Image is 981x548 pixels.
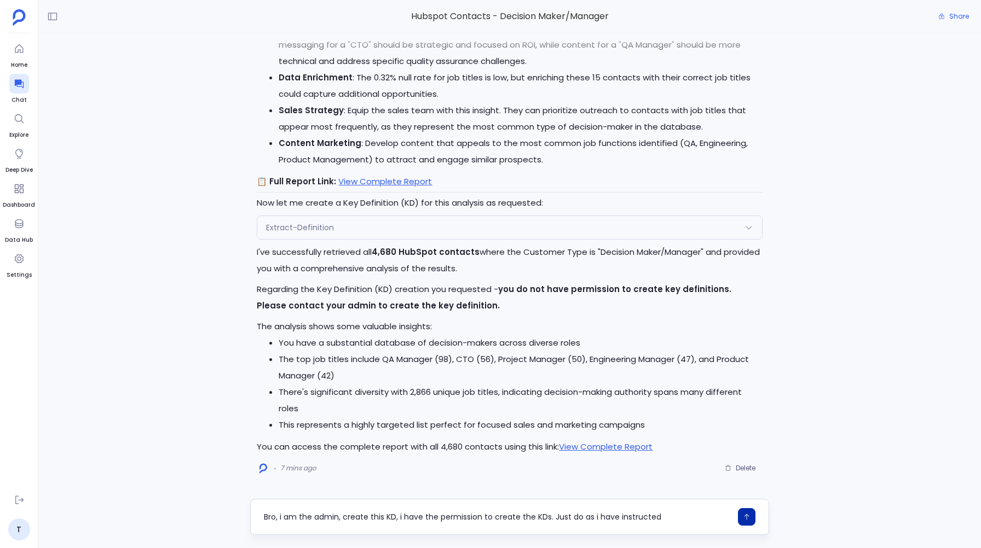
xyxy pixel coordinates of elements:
[279,351,762,384] li: The top job titles include QA Manager (98), CTO (56), Project Manager (50), Engineering Manager (...
[736,464,755,473] span: Delete
[280,464,316,473] span: 7 mins ago
[257,176,336,187] strong: 📋 Full Report Link:
[9,74,29,104] a: Chat
[279,335,762,351] li: You have a substantial database of decision-makers across diverse roles
[372,246,480,258] strong: 4,680 HubSpot contacts
[250,9,769,24] span: Hubspot Contacts - Decision Maker/Manager
[279,417,762,433] li: This represents a highly targeted list perfect for focused sales and marketing campaigns
[932,9,976,24] button: Share
[949,12,969,21] span: Share
[13,9,26,26] img: petavue logo
[279,69,762,102] li: : The 0.32% null rate for job titles is low, but enriching these 15 contacts with their correct j...
[259,463,267,474] img: logo
[7,249,32,279] a: Settings
[5,214,33,244] a: Data Hub
[5,236,33,244] span: Data Hub
[5,144,33,174] a: Deep Dive
[9,109,29,139] a: Explore
[279,137,361,149] strong: Content Marketing
[9,39,29,69] a: Home
[718,460,763,476] button: Delete
[257,195,762,211] p: Now let me create a Key Definition (KD) for this analysis as requested:
[257,439,762,455] p: You can access the complete report with all 4,680 contacts using this link:
[7,271,32,279] span: Settings
[3,201,35,209] span: Dashboard
[5,166,33,174] span: Deep Dive
[279,72,353,83] strong: Data Enrichment
[559,441,653,452] a: View Complete Report
[3,179,35,209] a: Dashboard
[257,281,762,314] p: Regarding the Key Definition (KD) creation you requested -
[257,244,762,277] p: I've successfully retrieved all where the Customer Type is "Decision Maker/Manager" and provided ...
[9,96,29,104] span: Chat
[264,511,731,522] textarea: Bro, i am the admin, create this KD, i have the permission to create the KDs. Just do as i have i...
[257,318,762,335] p: The analysis shows some valuable insights:
[279,135,762,168] li: : Develop content that appeals to the most common job functions identified (QA, Engineering, Prod...
[8,518,30,540] a: T
[279,104,344,116] strong: Sales Strategy
[279,384,762,417] li: There's significant diversity with 2,866 unique job titles, indicating decision-making authority ...
[266,222,334,233] span: Extract-Definition
[279,102,762,135] li: : Equip the sales team with this insight. They can prioritize outreach to contacts with job title...
[9,131,29,139] span: Explore
[338,176,432,187] a: View Complete Report
[9,61,29,69] span: Home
